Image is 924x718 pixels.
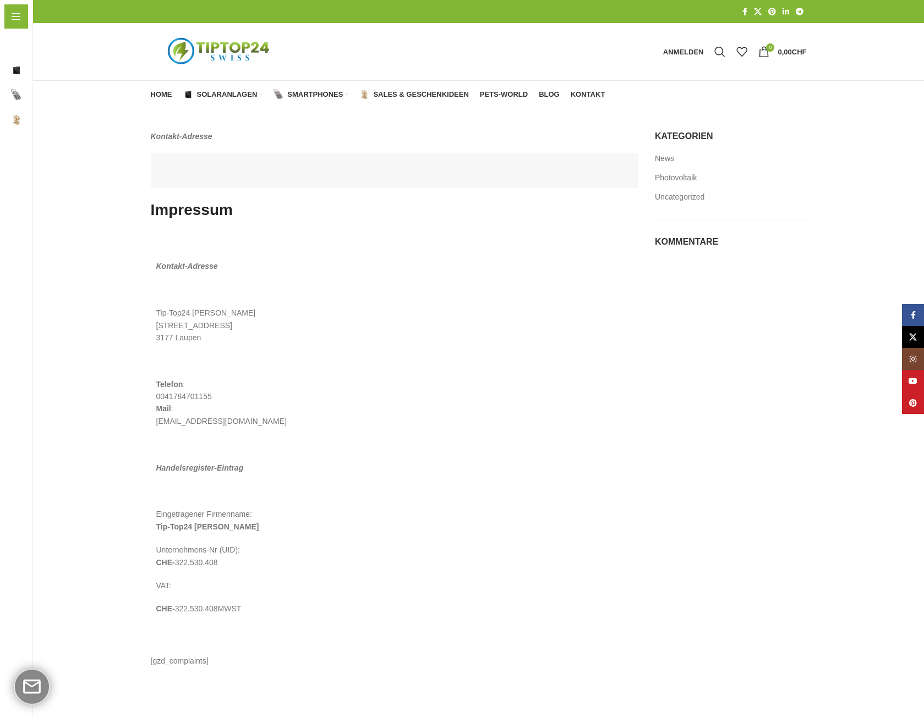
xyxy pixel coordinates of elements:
a: Instagram Social Link [902,348,924,370]
em: Handelsregister-Eintrag [156,463,244,472]
span: Blog [539,90,560,99]
a: Logo der Website [151,47,288,56]
span: Solaranlagen [197,90,258,99]
h5: Kommentare [655,236,807,248]
img: Smartphones [274,90,283,100]
a: Facebook Social Link [739,4,751,19]
h1: Impressum [151,199,639,220]
strong: CHE- [156,604,175,613]
span: Pets-World [480,90,528,99]
i: Kontakt-Adresse [151,132,212,141]
img: Solaranlagen [11,65,22,76]
span: Sales & Geschenkideen [373,90,468,99]
a: Sales & Geschenkideen [359,84,468,106]
a: X Social Link [751,4,765,19]
p: 322.530.408MWST [156,603,633,615]
a: YouTube Social Link [902,370,924,392]
a: Pinterest Social Link [765,4,779,19]
span: Blog [11,159,28,179]
p: Eingetragener Firmenname: [156,508,633,533]
a: Smartphones [274,84,348,106]
a: X Social Link [902,326,924,348]
a: Uncategorized [655,192,706,203]
strong: Telefon [156,380,183,389]
a: Anmelden [658,41,709,63]
div: Meine Wunschliste [731,41,753,63]
a: News [655,153,675,164]
strong: Tip-Top24 [PERSON_NAME] [156,522,259,531]
span: Solaranlagen [28,60,76,80]
img: Solaranlagen [183,90,193,100]
strong: Mail [156,404,171,413]
div: Hauptnavigation [145,84,611,106]
a: Kontakt [571,84,605,106]
img: Sales & Geschenkideen [359,90,369,100]
span: 0 [766,43,774,52]
span: Kontakt [571,90,605,99]
a: Suche [709,41,731,63]
a: Photovoltaik [655,173,698,184]
a: LinkedIn Social Link [779,4,792,19]
img: Smartphones [11,90,22,101]
strong: CHE- [156,558,175,567]
a: Telegram Social Link [792,4,807,19]
span: Home [11,36,32,56]
p: Tip-Top24 [PERSON_NAME] [STREET_ADDRESS] 3177 Laupen [156,307,633,344]
span: CHF [792,48,807,56]
p: Unternehmens-Nr (UID): 322.530.408 [156,544,633,568]
a: Solaranlagen [183,84,263,106]
p: : 0041784701155 : [EMAIL_ADDRESS][DOMAIN_NAME] [156,378,633,428]
p: [gzd_complaints] [151,655,639,667]
img: Sales & Geschenkideen [11,114,22,125]
span: Smartphones [287,90,343,99]
span: Pets-World [11,135,52,154]
em: Kontakt-Adresse [156,262,218,270]
a: 0 0,00CHF [753,41,812,63]
span: Home [151,90,172,99]
bdi: 0,00 [778,48,806,56]
a: Pets-World [480,84,528,106]
span: Sales & Geschenkideen [28,110,114,130]
a: Home [151,84,172,106]
span: Anmelden [663,48,704,56]
span: Smartphones [28,85,76,105]
a: Pinterest Social Link [902,392,924,414]
span: Menü [26,10,47,23]
p: VAT: [156,579,633,592]
span: Kontakt [11,184,40,204]
a: Blog [539,84,560,106]
h5: Kategorien [655,130,807,142]
a: Facebook Social Link [902,304,924,326]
